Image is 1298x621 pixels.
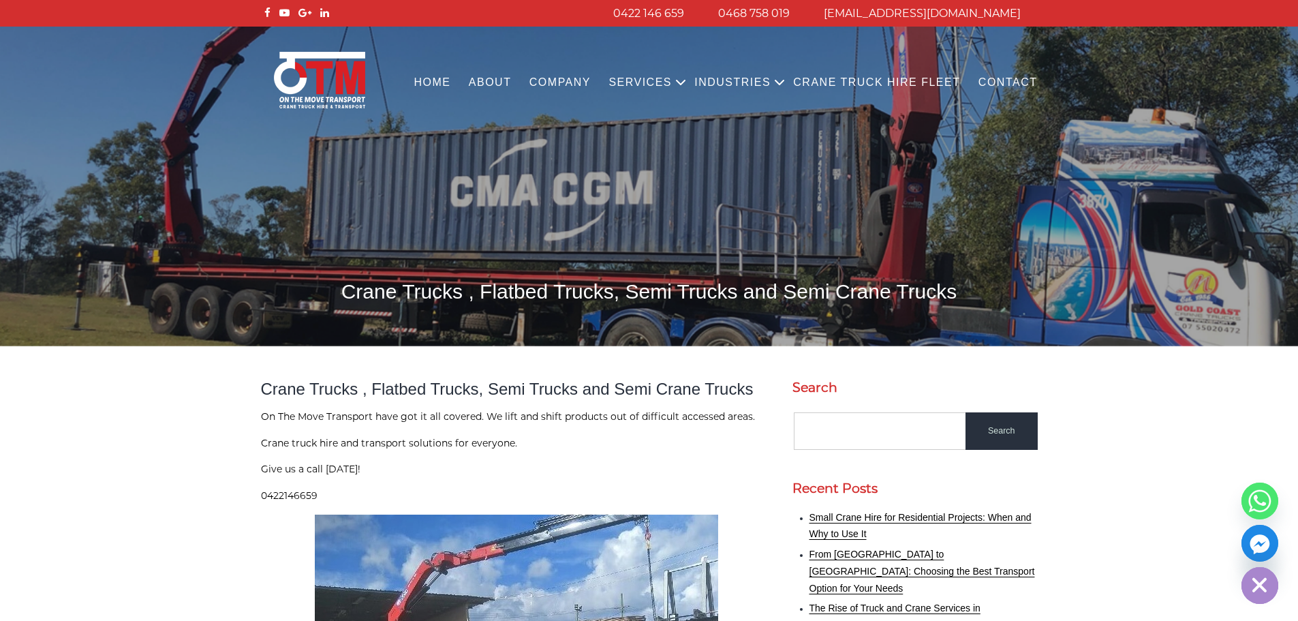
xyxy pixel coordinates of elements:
[970,64,1047,102] a: Contact
[824,7,1021,20] a: [EMAIL_ADDRESS][DOMAIN_NAME]
[1241,525,1278,562] a: Facebook_Messenger
[271,50,368,110] img: Otmtransport
[600,64,681,102] a: Services
[685,64,779,102] a: Industries
[261,461,772,478] p: Give us a call [DATE]!
[261,436,772,452] p: Crane truck hire and transport solutions for everyone.
[261,409,772,425] p: On The Move Transport have got it all covered. We lift and shift products out of difficult access...
[521,64,600,102] a: COMPANY
[792,481,1038,496] h2: Recent Posts
[1241,483,1278,519] a: Whatsapp
[792,380,1038,395] h2: Search
[261,488,772,504] p: 0422146659
[784,64,970,102] a: Crane Truck Hire Fleet
[718,7,790,20] a: 0468 758 019
[809,549,1035,594] a: From [GEOGRAPHIC_DATA] to [GEOGRAPHIC_DATA]: Choosing the Best Transport Option for Your Needs
[261,278,1038,305] h1: Crane Trucks , Flatbed Trucks, Semi Trucks and Semi Crane Trucks
[809,512,1032,540] a: Small Crane Hire for Residential Projects: When and Why to Use It
[405,64,459,102] a: Home
[965,412,1038,450] input: Search
[460,64,521,102] a: About
[613,7,684,20] a: 0422 146 659
[261,380,772,399] h2: Crane Trucks , Flatbed Trucks, Semi Trucks and Semi Crane Trucks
